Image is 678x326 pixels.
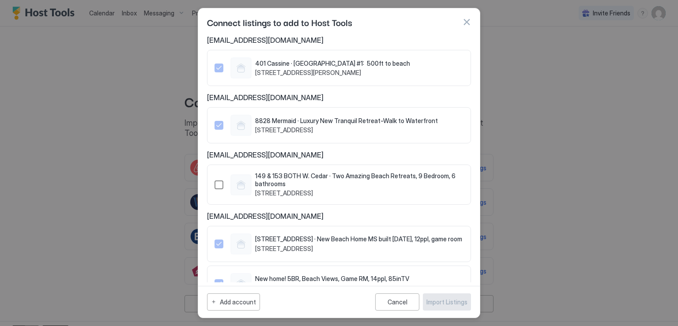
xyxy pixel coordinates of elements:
span: [STREET_ADDRESS] · New Beach Home MS built [DATE], 12ppl, game room [255,235,462,243]
div: 1491022262458953734 [215,273,463,294]
span: [STREET_ADDRESS] [255,126,438,134]
button: Import Listings [423,293,471,311]
div: Import Listings [426,297,467,307]
iframe: Intercom live chat [9,296,30,317]
span: 401 Cassine · [GEOGRAPHIC_DATA] #1: 500ft to beach [255,60,410,67]
div: 905787629898279254 [215,115,463,136]
span: Connect listings to add to Host Tools [207,15,352,29]
button: Add account [207,293,260,311]
div: 41979235 [215,57,463,79]
span: [EMAIL_ADDRESS][DOMAIN_NAME] [207,150,471,159]
span: [EMAIL_ADDRESS][DOMAIN_NAME] [207,212,471,221]
div: 886472897251374206 [215,172,463,197]
div: Cancel [388,298,407,306]
span: New home! 5BR, Beach Views, Game RM, 14ppl, 85inTV [255,275,409,283]
span: [EMAIL_ADDRESS][DOMAIN_NAME] [207,93,471,102]
button: Cancel [375,293,419,311]
span: 149 & 153 BOTH W. Cedar · Two Amazing Beach Retreats, 9 Bedroom, 6 bathrooms [255,172,463,187]
span: [STREET_ADDRESS] [255,245,462,253]
div: 885366223265776567 [215,233,463,255]
span: [STREET_ADDRESS][PERSON_NAME] [255,69,410,77]
span: [EMAIL_ADDRESS][DOMAIN_NAME] [207,36,471,45]
span: 8828 Mermaid · Luxury New Tranquil Retreat-Walk to Waterfront [255,117,438,125]
span: [STREET_ADDRESS] [255,189,463,197]
div: Add account [220,297,256,307]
